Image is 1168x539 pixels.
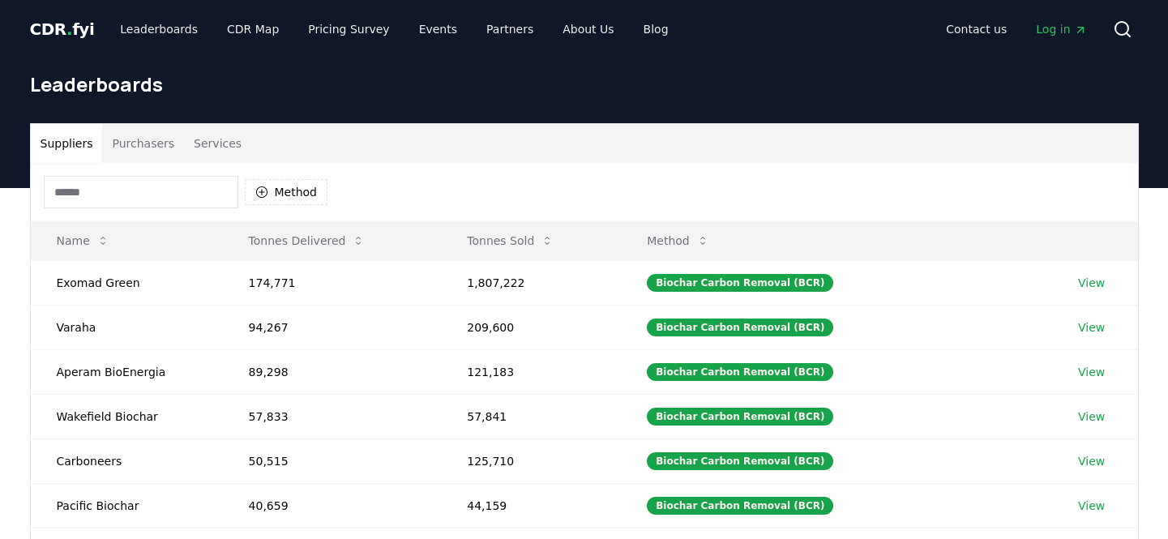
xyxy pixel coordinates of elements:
td: 57,833 [223,394,442,438]
div: Biochar Carbon Removal (BCR) [647,363,833,381]
td: 89,298 [223,349,442,394]
span: . [66,19,72,39]
td: Pacific Biochar [31,483,223,528]
td: Aperam BioEnergia [31,349,223,394]
a: Partners [473,15,546,44]
div: Biochar Carbon Removal (BCR) [647,408,833,426]
a: Blog [631,15,682,44]
div: Biochar Carbon Removal (BCR) [647,274,833,292]
td: 174,771 [223,260,442,305]
a: View [1078,364,1105,380]
button: Suppliers [31,124,103,163]
a: Contact us [933,15,1020,44]
td: Varaha [31,305,223,349]
a: About Us [550,15,627,44]
a: CDR.fyi [30,18,95,41]
button: Tonnes Delivered [236,225,379,257]
td: 44,159 [441,483,621,528]
td: 1,807,222 [441,260,621,305]
td: Exomad Green [31,260,223,305]
div: Biochar Carbon Removal (BCR) [647,319,833,336]
td: 125,710 [441,438,621,483]
h1: Leaderboards [30,71,1139,97]
a: View [1078,319,1105,336]
a: Leaderboards [107,15,211,44]
span: Log in [1036,21,1086,37]
a: View [1078,498,1105,514]
td: 40,659 [223,483,442,528]
a: Events [406,15,470,44]
td: Carboneers [31,438,223,483]
a: View [1078,275,1105,291]
a: Pricing Survey [295,15,402,44]
td: 50,515 [223,438,442,483]
td: 94,267 [223,305,442,349]
button: Name [44,225,122,257]
button: Purchasers [102,124,184,163]
button: Method [245,179,328,205]
div: Biochar Carbon Removal (BCR) [647,452,833,470]
td: 57,841 [441,394,621,438]
a: View [1078,409,1105,425]
td: 121,183 [441,349,621,394]
span: CDR fyi [30,19,95,39]
a: Log in [1023,15,1099,44]
button: Tonnes Sold [454,225,567,257]
a: View [1078,453,1105,469]
button: Method [634,225,722,257]
nav: Main [107,15,681,44]
div: Biochar Carbon Removal (BCR) [647,497,833,515]
td: Wakefield Biochar [31,394,223,438]
a: CDR Map [214,15,292,44]
nav: Main [933,15,1099,44]
button: Services [184,124,251,163]
td: 209,600 [441,305,621,349]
